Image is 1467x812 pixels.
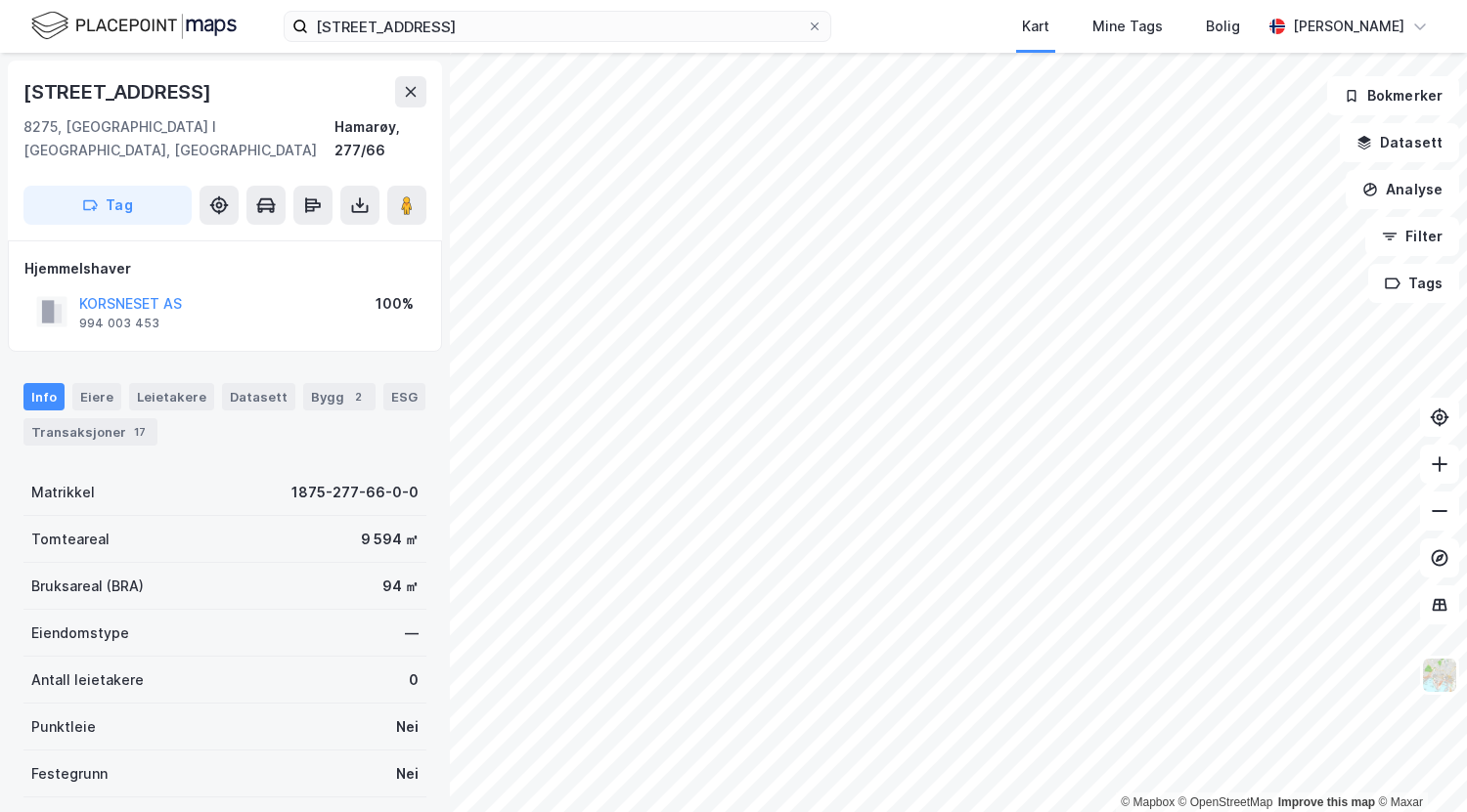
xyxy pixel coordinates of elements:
[334,115,426,162] div: Hamarøy, 277/66
[376,292,414,316] div: 100%
[1092,15,1163,38] div: Mine Tags
[396,715,419,739] div: Nei
[23,418,157,446] div: Transaksjoner
[1368,264,1459,303] button: Tags
[31,668,144,692] div: Antall leietakere
[303,383,376,410] div: Bygg
[361,528,419,551] div: 9 594 ㎡
[1206,15,1240,38] div: Bolig
[409,668,419,692] div: 0
[348,387,368,406] div: 2
[1340,123,1459,162] button: Datasett
[1365,217,1459,256] button: Filter
[1178,795,1273,809] a: OpenStreetMap
[23,115,334,162] div: 8275, [GEOGRAPHIC_DATA] I [GEOGRAPHIC_DATA], [GEOGRAPHIC_DATA]
[1369,718,1467,812] div: Kontrollprogram for chat
[383,383,425,410] div: ESG
[291,481,419,504] div: 1875-277-66-0-0
[1346,170,1459,209] button: Analyse
[1293,15,1404,38] div: [PERSON_NAME]
[222,383,295,410] div: Datasett
[72,383,121,410] div: Eiere
[31,481,95,504] div: Matrikkel
[31,9,237,43] img: logo.f888ab2527a4732fd821a326f86c7f29.svg
[31,715,96,739] div: Punktleie
[308,12,807,41] input: Søk på adresse, matrikkel, gårdeiere, leietakere eller personer
[1327,76,1459,115] button: Bokmerker
[1421,657,1458,694] img: Z
[396,762,419,786] div: Nei
[24,257,425,280] div: Hjemmelshaver
[23,186,192,225] button: Tag
[1369,718,1467,812] iframe: Chat Widget
[382,575,419,598] div: 94 ㎡
[129,383,214,410] div: Leietakere
[1278,795,1375,809] a: Improve this map
[31,762,108,786] div: Festegrunn
[130,422,150,442] div: 17
[31,575,144,598] div: Bruksareal (BRA)
[23,383,65,410] div: Info
[1022,15,1049,38] div: Kart
[23,76,215,107] div: [STREET_ADDRESS]
[79,316,159,331] div: 994 003 453
[1121,795,1175,809] a: Mapbox
[405,621,419,645] div: —
[31,528,110,551] div: Tomteareal
[31,621,129,645] div: Eiendomstype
